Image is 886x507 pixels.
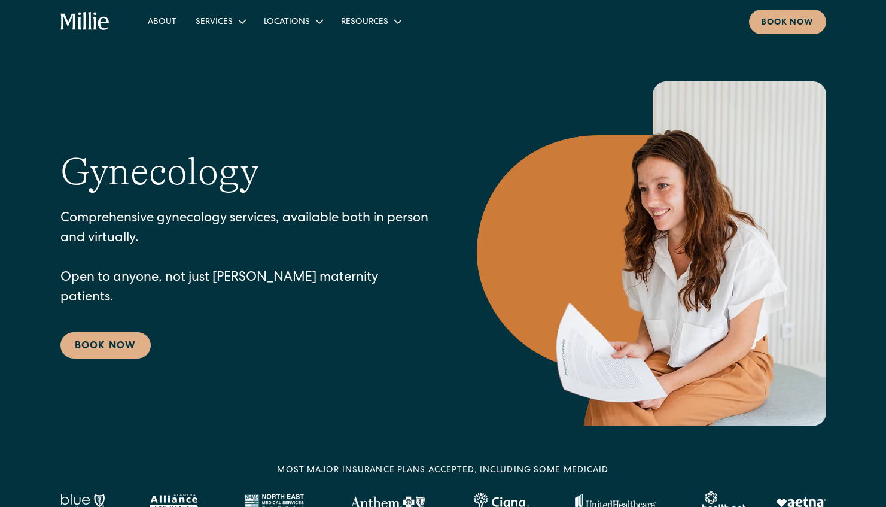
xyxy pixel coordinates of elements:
[749,10,826,34] a: Book now
[60,149,259,195] h1: Gynecology
[761,17,814,29] div: Book now
[277,465,608,477] div: MOST MAJOR INSURANCE PLANS ACCEPTED, INCLUDING some MEDICAID
[776,497,826,507] img: Aetna logo
[341,16,388,29] div: Resources
[477,81,826,426] img: Smiling woman holding documents during a consultation, reflecting supportive guidance in maternit...
[331,11,410,31] div: Resources
[186,11,254,31] div: Services
[60,210,429,308] p: Comprehensive gynecology services, available both in person and virtually. Open to anyone, not ju...
[196,16,233,29] div: Services
[138,11,186,31] a: About
[254,11,331,31] div: Locations
[60,332,151,359] a: Book Now
[60,12,110,31] a: home
[264,16,310,29] div: Locations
